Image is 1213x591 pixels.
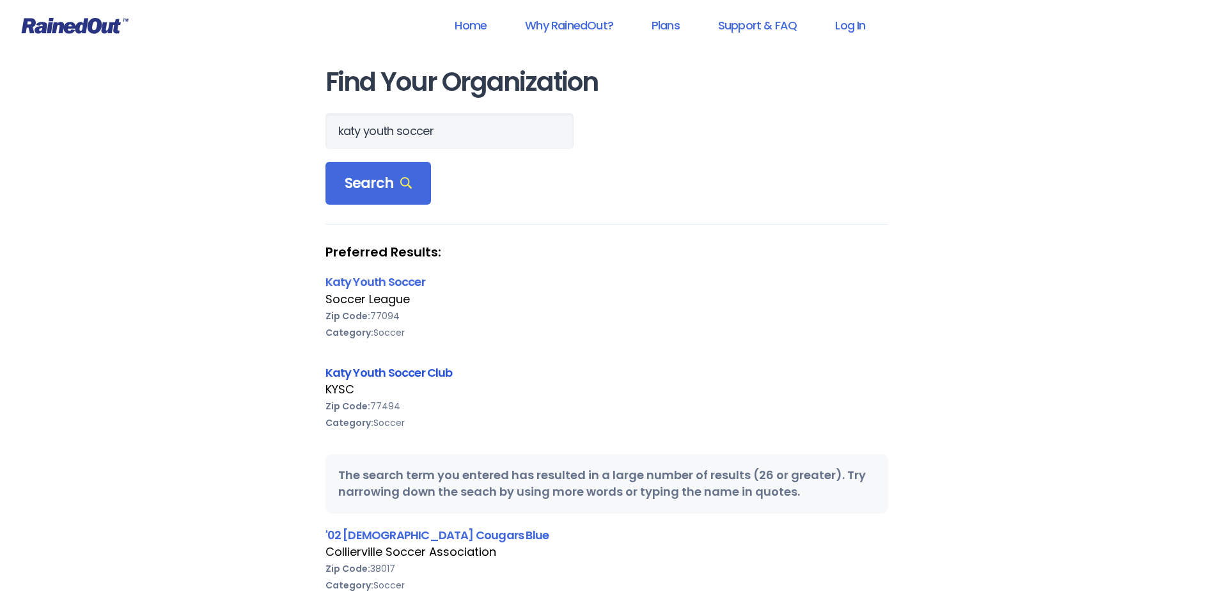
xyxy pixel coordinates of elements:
[438,11,503,40] a: Home
[325,414,888,431] div: Soccer
[325,560,888,577] div: 38017
[325,527,549,543] a: '02 [DEMOGRAPHIC_DATA] Cougars Blue
[325,400,370,413] b: Zip Code:
[325,310,370,322] b: Zip Code:
[325,324,888,341] div: Soccer
[325,381,888,398] div: KYSC
[325,398,888,414] div: 77494
[325,113,574,149] input: Search Orgs…
[325,365,453,381] a: Katy Youth Soccer Club
[325,364,888,381] div: Katy Youth Soccer Club
[508,11,630,40] a: Why RainedOut?
[818,11,882,40] a: Log In
[325,562,370,575] b: Zip Code:
[325,68,888,97] h1: Find Your Organization
[325,416,373,429] b: Category:
[635,11,696,40] a: Plans
[325,544,888,560] div: Collierville Soccer Association
[325,454,888,513] div: The search term you entered has resulted in a large number of results (26 or greater). Try narrow...
[701,11,813,40] a: Support & FAQ
[325,526,888,544] div: '02 [DEMOGRAPHIC_DATA] Cougars Blue
[325,326,373,339] b: Category:
[325,308,888,324] div: 77094
[325,162,432,205] div: Search
[325,244,888,260] strong: Preferred Results:
[345,175,412,193] span: Search
[325,291,888,308] div: Soccer League
[325,274,425,290] a: Katy Youth Soccer
[325,273,888,290] div: Katy Youth Soccer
